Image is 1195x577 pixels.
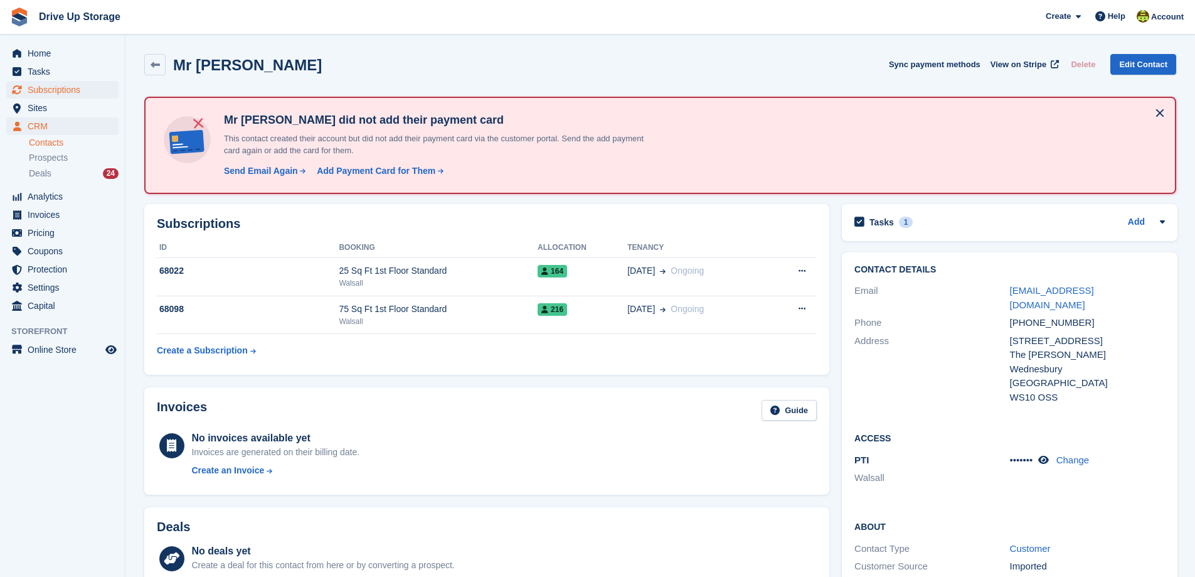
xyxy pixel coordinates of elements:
a: menu [6,206,119,224]
span: Storefront [11,325,125,338]
a: Prospects [29,151,119,164]
div: Create a Subscription [157,344,248,357]
span: Protection [28,261,103,278]
a: menu [6,81,119,99]
div: 75 Sq Ft 1st Floor Standard [339,303,538,316]
div: Add Payment Card for Them [317,164,435,178]
p: This contact created their account but did not add their payment card via the customer portal. Se... [219,132,658,157]
a: Guide [762,400,817,421]
span: Account [1151,11,1184,23]
div: Invoices are generated on their billing date. [191,446,359,459]
a: menu [6,188,119,205]
div: Customer Source [854,559,1009,574]
a: Add [1128,215,1145,230]
span: Ongoing [671,304,704,314]
a: menu [6,224,119,242]
a: Create an Invoice [191,464,359,477]
a: Customer [1010,543,1051,554]
div: [PHONE_NUMBER] [1010,316,1165,330]
a: Add Payment Card for Them [312,164,445,178]
div: Imported [1010,559,1165,574]
a: Change [1056,455,1090,465]
a: View on Stripe [985,54,1061,75]
span: Prospects [29,152,68,164]
span: Help [1108,10,1125,23]
span: CRM [28,117,103,135]
div: 24 [103,168,119,179]
h2: Invoices [157,400,207,421]
span: Sites [28,99,103,117]
h2: Mr [PERSON_NAME] [173,57,322,73]
div: 1 [899,217,913,228]
div: [STREET_ADDRESS] [1010,334,1165,348]
a: menu [6,297,119,315]
span: Pricing [28,224,103,242]
span: Subscriptions [28,81,103,99]
div: No deals yet [191,544,454,559]
button: Sync payment methods [889,54,980,75]
span: Settings [28,279,103,296]
a: Create a Subscription [157,339,256,362]
a: [EMAIL_ADDRESS][DOMAIN_NAME] [1010,285,1094,310]
span: Deals [29,168,51,180]
a: Contacts [29,137,119,149]
div: Send Email Again [224,164,298,178]
th: ID [157,238,339,258]
span: Invoices [28,206,103,224]
th: Booking [339,238,538,258]
span: ••••••• [1010,455,1033,465]
h2: Tasks [869,217,894,228]
span: Tasks [28,63,103,80]
span: Home [28,45,103,62]
span: PTI [854,455,869,465]
div: Wednesbury [1010,362,1165,377]
span: Ongoing [671,266,704,276]
a: Drive Up Storage [34,6,125,27]
div: 25 Sq Ft 1st Floor Standard [339,264,538,278]
a: Edit Contact [1110,54,1176,75]
a: menu [6,117,119,135]
span: Capital [28,297,103,315]
h2: Contact Details [854,265,1165,275]
th: Tenancy [627,238,768,258]
h2: Access [854,431,1165,444]
h2: About [854,520,1165,532]
div: 68098 [157,303,339,316]
a: menu [6,279,119,296]
img: no-card-linked-e7822e413c904bf8b177c4d89f31251c4716f9871600ec3ca5bfc59e148c83f4.svg [161,113,214,166]
img: Lindsay Dawes [1137,10,1149,23]
div: WS10 OSS [1010,391,1165,405]
span: View on Stripe [991,58,1046,71]
span: Online Store [28,341,103,359]
div: The [PERSON_NAME] [1010,348,1165,362]
div: Contact Type [854,542,1009,556]
a: menu [6,242,119,260]
div: Address [854,334,1009,405]
a: menu [6,341,119,359]
span: Coupons [28,242,103,260]
img: stora-icon-8386f47178a22dfd0bd8f6a31ec36ba5ce8667c1dd55bd0f319d3a0aa187defe.svg [10,8,29,26]
li: Walsall [854,471,1009,485]
h2: Deals [157,520,190,534]
div: Create a deal for this contact from here or by converting a prospect. [191,559,454,572]
a: Deals 24 [29,167,119,180]
a: menu [6,63,119,80]
button: Delete [1066,54,1100,75]
span: [DATE] [627,303,655,316]
div: Phone [854,316,1009,330]
div: Create an Invoice [191,464,264,477]
a: menu [6,99,119,117]
span: 216 [538,303,567,316]
div: Walsall [339,278,538,289]
a: menu [6,45,119,62]
div: Email [854,284,1009,312]
a: menu [6,261,119,278]
th: Allocation [538,238,627,258]
h2: Subscriptions [157,217,817,231]
span: [DATE] [627,264,655,278]
div: Walsall [339,316,538,327]
div: 68022 [157,264,339,278]
div: No invoices available yet [191,431,359,446]
a: Preview store [104,342,119,357]
div: [GEOGRAPHIC_DATA] [1010,376,1165,391]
